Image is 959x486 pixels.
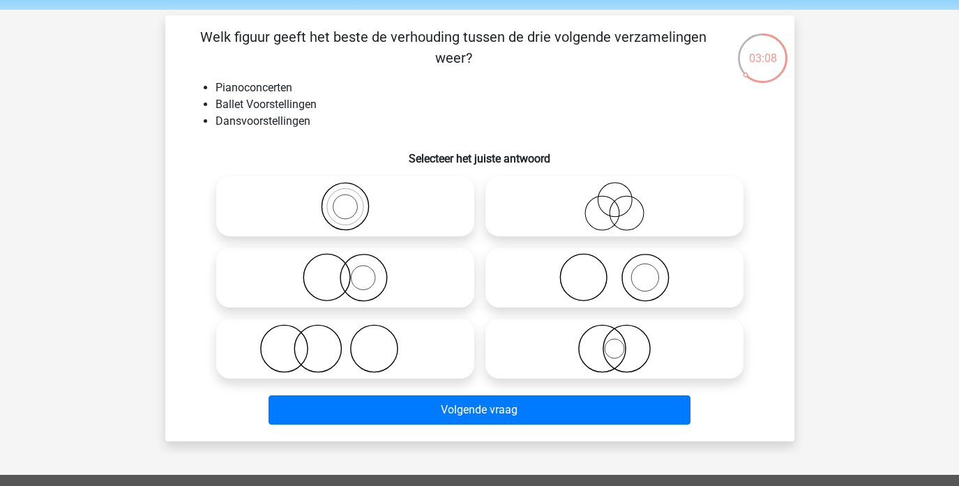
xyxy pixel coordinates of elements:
[216,113,772,130] li: Dansvoorstellingen
[216,79,772,96] li: Pianoconcerten
[216,96,772,113] li: Ballet Voorstellingen
[269,395,690,425] button: Volgende vraag
[737,32,789,67] div: 03:08
[188,26,720,68] p: Welk figuur geeft het beste de verhouding tussen de drie volgende verzamelingen weer?
[188,141,772,165] h6: Selecteer het juiste antwoord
